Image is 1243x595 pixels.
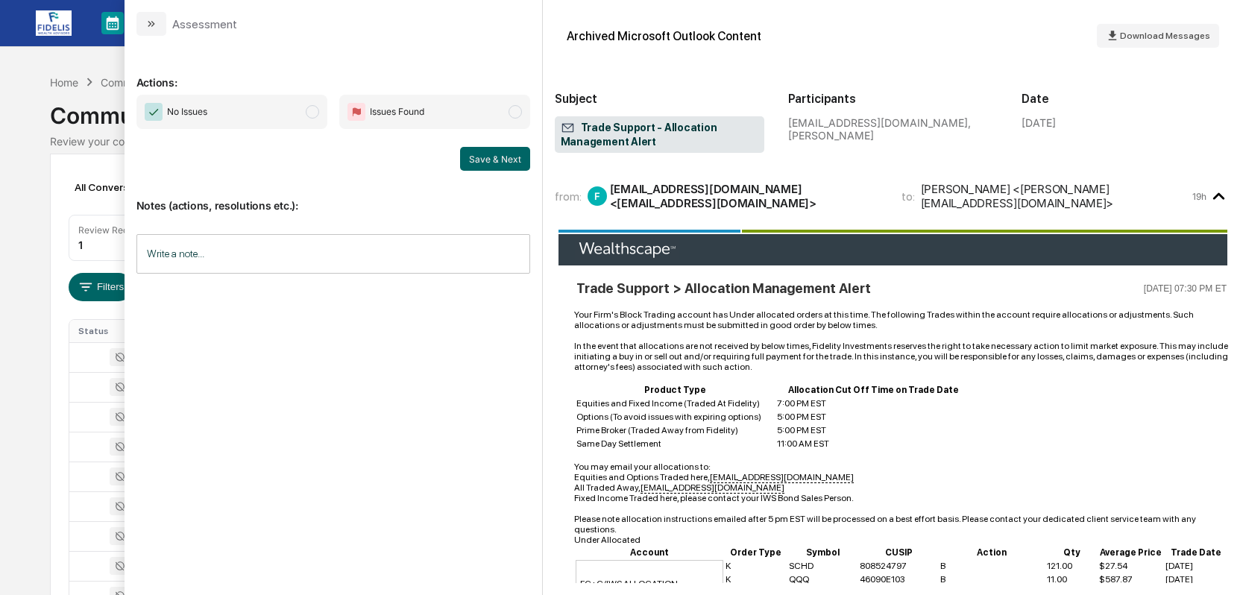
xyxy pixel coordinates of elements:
th: Average Price [1098,547,1163,558]
td: Prime Broker (Traded Away from Fidelity) [576,424,775,436]
div: Under Allocated [574,535,1229,545]
td: [DATE] [1165,560,1227,572]
td: K [725,573,787,585]
div: Archived Microsoft Outlook Content [567,29,761,43]
td: 5:00 PM EST [776,411,972,423]
td: K [725,560,787,572]
td: 808524797 [859,560,937,572]
td: 5:00 PM EST [776,424,972,436]
th: Qty [1046,547,1098,558]
iframe: Open customer support [1195,546,1236,586]
td: B [940,560,1045,572]
span: No Issues [167,104,207,119]
div: Review your communication records across channels [50,135,1194,148]
td: [DATE] 07:30 PM ET [1086,280,1227,297]
td: B [940,573,1045,585]
td: 121.00 [1046,560,1098,572]
td: [DATE] [1165,573,1227,585]
td: Options (To avoid issues with expiring options) [576,411,775,423]
div: Review Required [78,224,150,236]
div: Communications Archive [101,76,221,89]
span: Download Messages [1120,31,1210,41]
th: CUSIP [859,547,937,558]
div: [DATE] [1022,116,1056,129]
th: Allocation Cut Off Time on Trade Date [776,384,972,396]
td: 11.00 [1046,573,1098,585]
div: [EMAIL_ADDRESS][DOMAIN_NAME] <[EMAIL_ADDRESS][DOMAIN_NAME]> [610,182,884,210]
td: $587.87 [1098,573,1163,585]
th: Trade Date [1165,547,1227,558]
div: Your Firm's Block Trading account has Under allocated orders at this time. The following Trades w... [574,309,1229,535]
img: logo [36,10,72,36]
div: Assessment [172,17,237,31]
div: F [588,186,607,206]
h2: Date [1022,92,1231,106]
div: [EMAIL_ADDRESS][DOMAIN_NAME], [PERSON_NAME] [788,116,998,142]
div: 1 [78,239,83,251]
div: [PERSON_NAME] <[PERSON_NAME][EMAIL_ADDRESS][DOMAIN_NAME]> [921,182,1190,210]
td: Equities and Fixed Income (Traded At Fidelity) [576,397,775,409]
td: $27.54 [1098,560,1163,572]
img: Checkmark [145,103,163,121]
u: [EMAIL_ADDRESS][DOMAIN_NAME] [641,482,784,494]
p: Notes (actions, resolutions etc.): [136,181,530,212]
td: 11:00 AM EST [776,438,972,450]
div: All Conversations [69,175,181,199]
img: Wealthscape [575,237,679,260]
td: QQQ [788,573,857,585]
span: from: [555,189,582,204]
td: SCHD [788,560,857,572]
div: Home [50,76,78,89]
th: Product Type [576,384,775,396]
div: Communications Archive [50,90,1194,129]
p: Actions: [136,58,530,89]
td: Trade Support > Allocation Management Alert [558,280,1084,297]
th: Status [69,320,155,342]
td: Same Day Settlement [576,438,775,450]
th: Order Type [725,547,787,558]
span: Issues Found [370,104,424,119]
td: 46090E103 [859,573,937,585]
td: 7:00 PM EST [776,397,972,409]
button: Filters [69,273,133,301]
th: Symbol [788,547,857,558]
h2: Participants [788,92,998,106]
th: Action [940,547,1045,558]
span: to: [901,189,915,204]
span: Trade Support - Allocation Management Alert [561,121,758,149]
u: [EMAIL_ADDRESS][DOMAIN_NAME] [710,472,854,483]
th: Account [576,547,723,558]
img: Flag [347,103,365,121]
time: Wednesday, September 17, 2025 at 5:30:05 PM [1192,191,1206,202]
button: Download Messages [1097,24,1219,48]
button: Save & Next [460,147,530,171]
h2: Subject [555,92,764,106]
